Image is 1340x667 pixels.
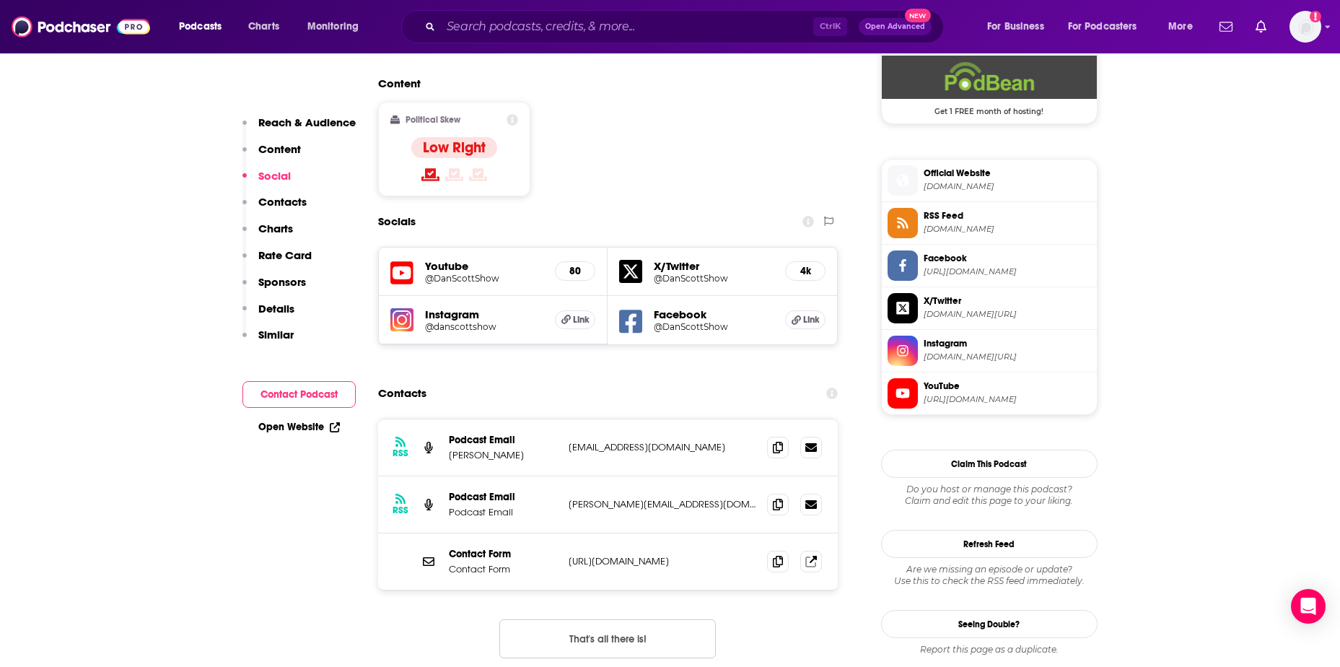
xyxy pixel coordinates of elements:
button: Contact Podcast [242,381,356,408]
button: Charts [242,222,293,248]
div: Search podcasts, credits, & more... [415,10,958,43]
button: Rate Card [242,248,312,275]
svg: Add a profile image [1310,11,1321,22]
p: [URL][DOMAIN_NAME] [569,555,756,567]
span: Podcasts [179,17,222,37]
span: Do you host or manage this podcast? [881,484,1098,495]
span: Open Advanced [865,23,925,30]
a: Podbean Deal: Get 1 FREE month of hosting! [882,56,1097,115]
p: Rate Card [258,248,312,262]
span: For Business [987,17,1044,37]
h2: Political Skew [406,115,460,125]
p: Reach & Audience [258,115,356,129]
span: X/Twitter [924,295,1091,308]
h3: RSS [393,448,408,459]
p: [EMAIL_ADDRESS][DOMAIN_NAME] [569,441,756,453]
div: Are we missing an episode or update? Use this to check the RSS feed immediately. [881,564,1098,587]
h5: Instagram [425,308,544,321]
span: More [1168,17,1193,37]
span: For Podcasters [1068,17,1137,37]
button: Nothing here. [499,619,716,658]
a: Charts [239,15,288,38]
a: Official Website[DOMAIN_NAME] [888,165,1091,196]
img: User Profile [1289,11,1321,43]
button: Reach & Audience [242,115,356,142]
span: Monitoring [307,17,359,37]
span: Instagram [924,337,1091,350]
button: Contacts [242,195,307,222]
p: [PERSON_NAME] [449,449,557,461]
img: iconImage [390,308,413,331]
span: Ctrl K [813,17,847,36]
img: Podbean Deal: Get 1 FREE month of hosting! [882,56,1097,99]
h3: RSS [393,505,408,516]
button: Claim This Podcast [881,450,1098,478]
span: Logged in as KSteele [1289,11,1321,43]
a: Show notifications dropdown [1250,14,1272,39]
h5: 80 [567,265,583,277]
button: Sponsors [242,275,306,302]
h5: X/Twitter [654,259,774,273]
h2: Content [378,77,827,90]
span: Charts [248,17,279,37]
a: @danscottshow [425,321,544,332]
a: Facebook[URL][DOMAIN_NAME] [888,250,1091,281]
p: Podcast Email [449,506,557,518]
a: Seeing Double? [881,610,1098,638]
a: Show notifications dropdown [1214,14,1238,39]
img: Podchaser - Follow, Share and Rate Podcasts [12,13,150,40]
p: Contact Form [449,548,557,560]
span: Facebook [924,252,1091,265]
p: Sponsors [258,275,306,289]
span: New [905,9,931,22]
p: Similar [258,328,294,341]
span: Official Website [924,167,1091,180]
span: thedanscottshow.podbean.com [924,181,1091,192]
span: Link [573,314,590,326]
a: @DanScottShow [654,321,774,332]
h5: Facebook [654,308,774,321]
button: open menu [1158,15,1211,38]
span: feed.podbean.com [924,224,1091,235]
h4: Low Right [423,139,486,157]
span: RSS Feed [924,209,1091,222]
h2: Contacts [378,380,426,407]
span: twitter.com/DanScottShow [924,309,1091,320]
a: Link [555,310,595,329]
a: @DanScottShow [654,273,774,284]
a: X/Twitter[DOMAIN_NAME][URL] [888,293,1091,323]
button: Details [242,302,294,328]
button: open menu [1059,15,1158,38]
div: Open Intercom Messenger [1291,589,1326,624]
p: Charts [258,222,293,235]
h5: 4k [797,265,813,277]
div: Claim and edit this page to your liking. [881,484,1098,507]
span: https://www.facebook.com/DanScottShow [924,266,1091,277]
button: Open AdvancedNew [859,18,932,35]
p: Content [258,142,301,156]
button: open menu [977,15,1062,38]
p: Contact Form [449,563,557,575]
p: Details [258,302,294,315]
span: instagram.com/danscottshow [924,352,1091,362]
div: Report this page as a duplicate. [881,644,1098,655]
p: Podcast Email [449,434,557,446]
input: Search podcasts, credits, & more... [441,15,813,38]
a: @DanScottShow [425,273,544,284]
button: Social [242,169,291,196]
button: Content [242,142,301,169]
button: open menu [297,15,377,38]
button: Refresh Feed [881,530,1098,558]
button: Similar [242,328,294,354]
button: open menu [169,15,240,38]
a: Instagram[DOMAIN_NAME][URL] [888,336,1091,366]
a: YouTube[URL][DOMAIN_NAME] [888,378,1091,409]
span: Get 1 FREE month of hosting! [882,99,1097,116]
p: [PERSON_NAME][EMAIL_ADDRESS][DOMAIN_NAME] [569,498,756,510]
h5: Youtube [425,259,544,273]
p: Contacts [258,195,307,209]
